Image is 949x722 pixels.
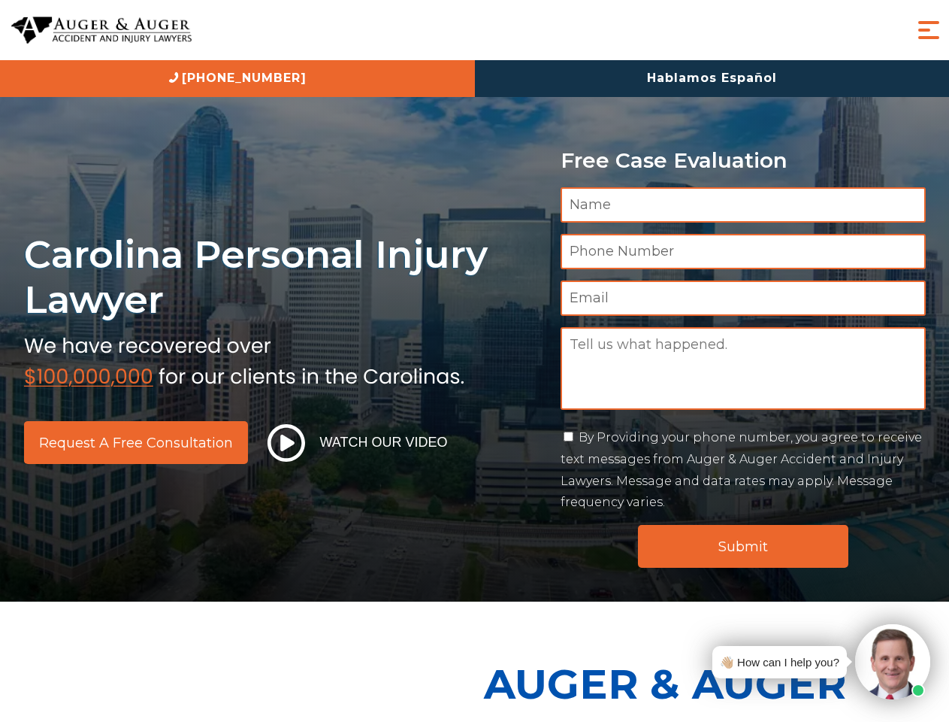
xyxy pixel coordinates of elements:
[561,149,926,172] p: Free Case Evaluation
[561,234,926,269] input: Phone Number
[24,421,248,464] a: Request a Free Consultation
[855,624,930,699] img: Intaker widget Avatar
[39,436,233,450] span: Request a Free Consultation
[24,330,464,387] img: sub text
[561,281,926,316] input: Email
[484,647,941,721] p: Auger & Auger
[720,652,839,672] div: 👋🏼 How can I help you?
[11,17,192,44] img: Auger & Auger Accident and Injury Lawyers Logo
[561,187,926,223] input: Name
[263,423,452,463] button: Watch Our Video
[638,525,848,568] input: Submit
[24,232,543,323] h1: Carolina Personal Injury Lawyer
[561,430,922,509] label: By Providing your phone number, you agree to receive text messages from Auger & Auger Accident an...
[914,15,944,45] button: Menu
